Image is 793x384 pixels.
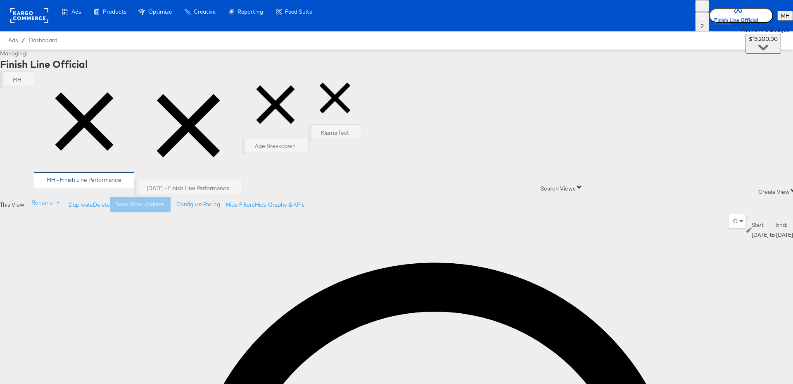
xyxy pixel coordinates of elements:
[8,37,18,43] span: Ads
[26,196,69,210] button: Rename
[71,8,81,15] span: Ads
[752,222,769,229] label: Start:
[746,34,781,54] button: $13,200.00
[776,231,793,239] div: [DATE]
[758,188,793,196] div: Create View
[714,17,758,24] span: Finish Line Official
[695,12,709,31] button: 2
[741,26,789,34] div: Active A/C Budget
[171,197,226,212] button: Configure Pacing
[776,222,793,229] label: End:
[285,8,312,15] span: Feed Suite
[777,11,793,21] button: MH
[769,231,776,239] strong: to
[226,201,255,209] button: Hide Filters
[237,8,263,15] span: Reporting
[69,201,93,209] button: Duplicate
[746,214,749,221] span: ↑
[749,35,778,43] div: $13,200.00
[255,201,305,209] button: Hide Graphs & KPIs
[29,37,57,43] a: Dashboard
[148,8,172,15] span: Optimize
[18,37,29,43] span: /
[541,185,579,193] div: Search Views
[194,8,216,15] span: Creative
[781,12,790,19] span: MH
[93,201,110,209] button: Delete
[714,21,758,27] span: Finish Line
[255,142,296,150] div: Age Breakdown
[147,184,230,192] div: [DATE] - Finish Line Performance
[321,129,349,137] div: Klarna Test
[47,176,121,184] div: MH - Finish Line Performance
[698,22,706,30] div: 2
[733,217,753,225] span: Custom
[752,231,769,239] div: [DATE]
[13,76,21,84] div: MH
[103,8,126,15] span: Products
[709,8,773,23] button: Finish Line OfficialFinish Line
